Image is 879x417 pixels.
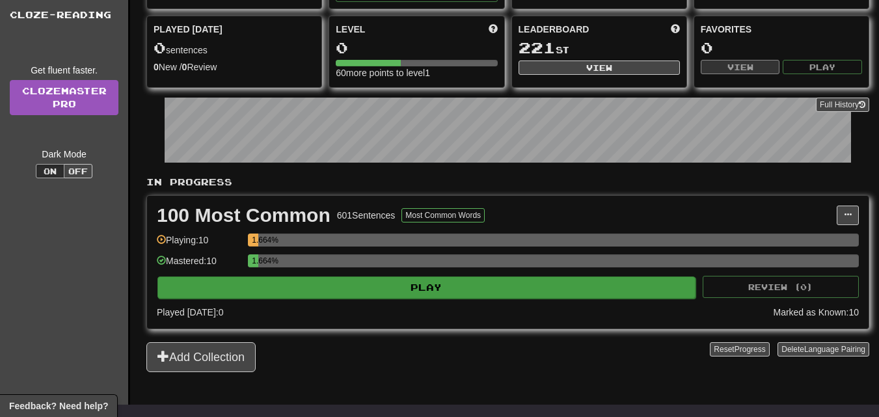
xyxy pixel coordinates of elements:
[519,61,680,75] button: View
[10,148,118,161] div: Dark Mode
[701,60,780,74] button: View
[778,342,869,356] button: DeleteLanguage Pairing
[336,66,497,79] div: 60 more points to level 1
[401,208,485,222] button: Most Common Words
[146,342,256,372] button: Add Collection
[519,38,556,57] span: 221
[157,254,241,276] div: Mastered: 10
[337,209,396,222] div: 601 Sentences
[735,345,766,354] span: Progress
[154,62,159,72] strong: 0
[710,342,769,356] button: ResetProgress
[252,234,258,247] div: 1.664%
[701,40,862,56] div: 0
[773,306,859,319] div: Marked as Known: 10
[489,23,498,36] span: Score more points to level up
[154,23,223,36] span: Played [DATE]
[519,23,589,36] span: Leaderboard
[336,40,497,56] div: 0
[804,345,865,354] span: Language Pairing
[154,40,315,57] div: sentences
[336,23,365,36] span: Level
[146,176,869,189] p: In Progress
[154,38,166,57] span: 0
[157,206,331,225] div: 100 Most Common
[703,276,859,298] button: Review (0)
[154,61,315,74] div: New / Review
[157,234,241,255] div: Playing: 10
[182,62,187,72] strong: 0
[519,40,680,57] div: st
[701,23,862,36] div: Favorites
[9,399,108,412] span: Open feedback widget
[671,23,680,36] span: This week in points, UTC
[157,276,696,299] button: Play
[252,254,258,267] div: 1.664%
[10,80,118,115] a: ClozemasterPro
[64,164,92,178] button: Off
[10,64,118,77] div: Get fluent faster.
[783,60,862,74] button: Play
[36,164,64,178] button: On
[157,307,223,317] span: Played [DATE]: 0
[816,98,869,112] button: Full History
